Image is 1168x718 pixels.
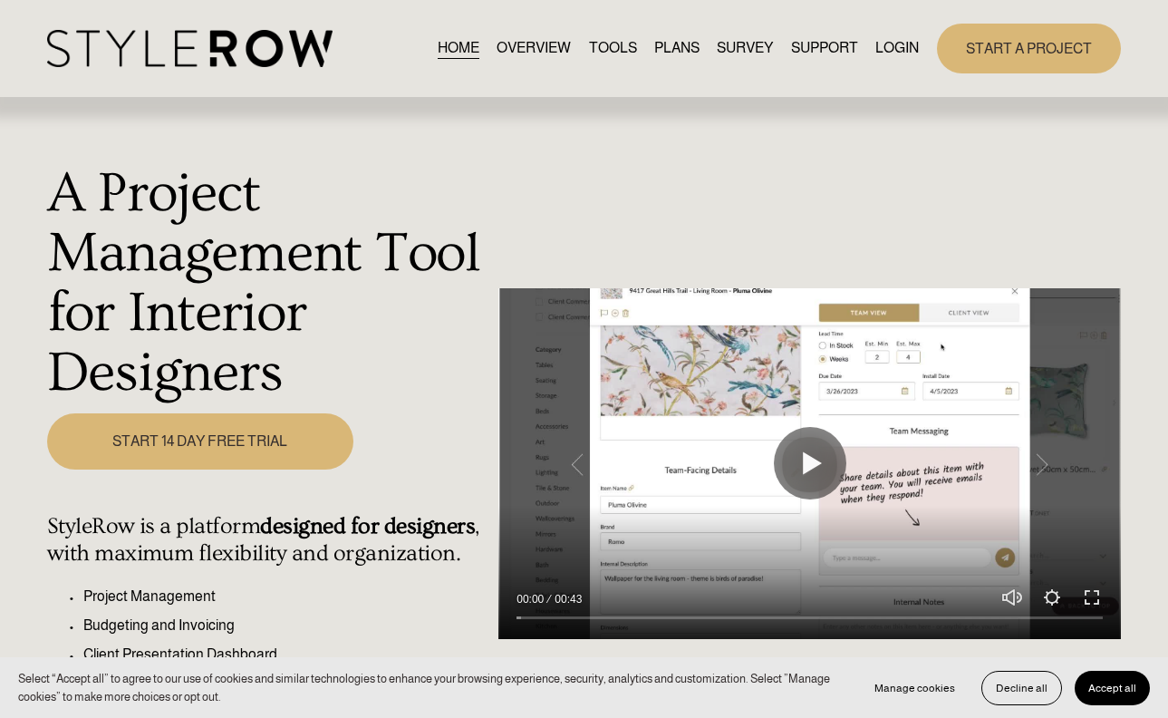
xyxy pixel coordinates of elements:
[1088,682,1136,694] span: Accept all
[875,36,919,61] a: LOGIN
[47,513,489,567] h4: StyleRow is a platform , with maximum flexibility and organization.
[589,36,637,61] a: TOOLS
[516,590,548,608] div: Current time
[791,36,858,61] a: folder dropdown
[791,37,858,59] span: SUPPORT
[83,615,489,636] p: Budgeting and Invoicing
[548,590,586,608] div: Duration
[18,670,843,705] p: Select “Accept all” to agree to our use of cookies and similar technologies to enhance your brows...
[774,427,846,500] button: Play
[83,644,489,665] p: Client Presentation Dashboard
[981,671,1062,705] button: Decline all
[937,24,1121,73] a: START A PROJECT
[874,682,955,694] span: Manage cookies
[1075,671,1150,705] button: Accept all
[47,30,333,67] img: StyleRow
[438,36,479,61] a: HOME
[47,413,353,470] a: START 14 DAY FREE TRIAL
[497,36,571,61] a: OVERVIEW
[83,586,489,607] p: Project Management
[996,682,1047,694] span: Decline all
[717,36,773,61] a: SURVEY
[861,671,969,705] button: Manage cookies
[654,36,700,61] a: PLANS
[516,611,1103,624] input: Seek
[47,164,489,403] h1: A Project Management Tool for Interior Designers
[260,513,475,539] strong: designed for designers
